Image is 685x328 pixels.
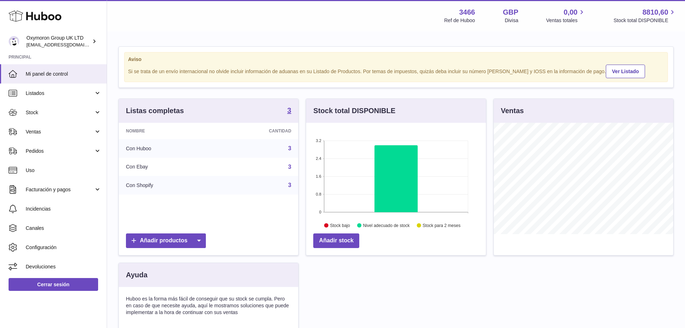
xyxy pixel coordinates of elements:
[313,106,395,116] h3: Stock total DISPONIBLE
[26,186,94,193] span: Facturación y pagos
[126,270,147,280] h3: Ayuda
[9,278,98,291] a: Cerrar sesión
[26,35,91,48] div: Oxymoron Group UK LTD
[26,71,101,77] span: Mi panel de control
[119,139,214,158] td: Con Huboo
[119,158,214,176] td: Con Ebay
[288,145,291,151] a: 3
[643,7,668,17] span: 8810,60
[316,156,321,161] text: 2.4
[119,176,214,195] td: Con Shopify
[126,106,184,116] h3: Listas completas
[313,233,359,248] a: Añadir stock
[26,167,101,174] span: Uso
[444,17,475,24] div: Ref de Huboo
[128,56,664,63] strong: Aviso
[126,296,291,316] p: Huboo es la forma más fácil de conseguir que su stock se cumpla. Pero en caso de que necesite ayu...
[26,148,94,155] span: Pedidos
[459,7,475,17] strong: 3466
[126,233,206,248] a: Añadir productos
[363,223,410,228] text: Nivel adecuado de stock
[287,107,291,114] strong: 3
[316,138,321,143] text: 3.2
[287,107,291,115] a: 3
[26,263,101,270] span: Devoluciones
[26,90,94,97] span: Listados
[319,210,321,214] text: 0
[26,128,94,135] span: Ventas
[26,244,101,251] span: Configuración
[316,192,321,196] text: 0.8
[9,36,19,47] img: partners@oxymorongroup.com
[614,17,676,24] span: Stock total DISPONIBLE
[26,225,101,232] span: Canales
[316,174,321,178] text: 1.6
[330,223,350,228] text: Stock bajo
[288,164,291,170] a: 3
[26,42,105,47] span: [EMAIL_ADDRESS][DOMAIN_NAME]
[128,64,664,78] div: Si se trata de un envío internacional no olvide incluir información de aduanas en su Listado de P...
[614,7,676,24] a: 8810,60 Stock total DISPONIBLE
[546,7,586,24] a: 0,00 Ventas totales
[26,109,94,116] span: Stock
[423,223,461,228] text: Stock para 2 meses
[503,7,518,17] strong: GBP
[564,7,578,17] span: 0,00
[501,106,524,116] h3: Ventas
[119,123,214,139] th: Nombre
[288,182,291,188] a: 3
[546,17,586,24] span: Ventas totales
[214,123,298,139] th: Cantidad
[505,17,518,24] div: Divisa
[26,206,101,212] span: Incidencias
[606,65,645,78] a: Ver Listado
